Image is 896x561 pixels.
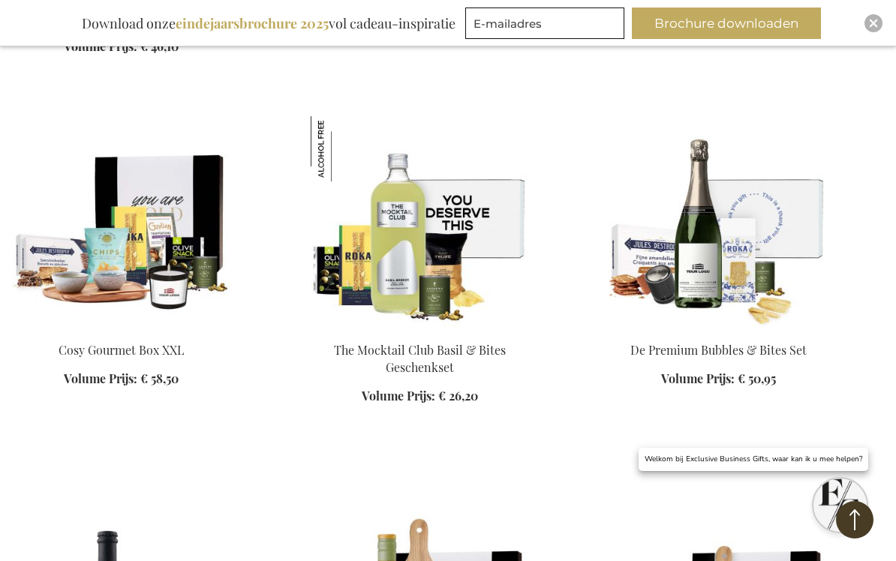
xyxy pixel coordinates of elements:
img: The Premium Bubbles & Bites Set [609,116,827,326]
span: Volume Prijs: [661,370,735,386]
b: eindejaarsbrochure 2025 [176,14,329,32]
a: The Mocktail Club Basil & Bites Geschenkset [334,342,506,375]
a: Cosy Gourmet Box XXL [59,342,184,358]
input: E-mailadres [465,7,624,39]
div: Close [864,14,882,32]
span: € 26,20 [438,388,478,403]
img: Close [869,19,878,28]
img: Cosy Gourmet Box XXL [12,116,230,326]
div: Download onze vol cadeau-inspiratie [75,7,462,39]
a: Volume Prijs: € 26,20 [362,388,478,405]
form: marketing offers and promotions [465,7,629,43]
span: € 58,50 [140,370,179,386]
a: The Mocktail Club Basil & Bites Geschenkset The Mocktail Club Basil & Bites Geschenkset [311,323,528,337]
span: Volume Prijs: [362,388,435,403]
a: The Premium Bubbles & Bites Set [609,323,827,337]
span: € 50,95 [738,370,776,386]
img: The Mocktail Club Basil & Bites Geschenkset [311,116,528,326]
img: The Mocktail Club Basil & Bites Geschenkset [311,116,376,181]
a: Volume Prijs: € 50,95 [661,370,776,388]
a: Volume Prijs: € 58,50 [64,370,179,388]
a: De Premium Bubbles & Bites Set [630,342,807,358]
a: Volume Prijs: € 46,10 [64,38,179,55]
button: Brochure downloaden [632,7,821,39]
a: Cosy Gourmet Box XXL [12,323,230,337]
span: Volume Prijs: [64,370,137,386]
